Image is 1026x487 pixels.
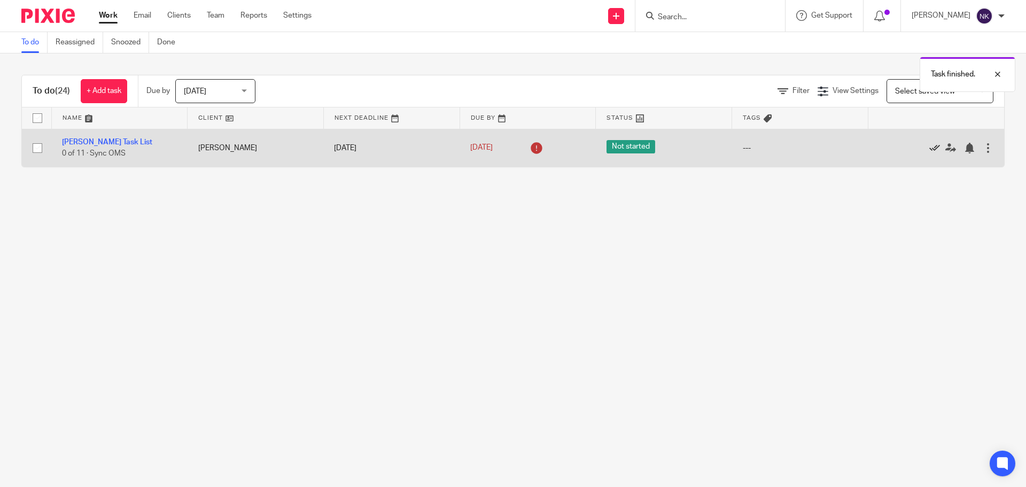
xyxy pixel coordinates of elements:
[167,10,191,21] a: Clients
[323,129,460,167] td: [DATE]
[207,10,224,21] a: Team
[184,88,206,95] span: [DATE]
[607,140,655,153] span: Not started
[931,69,975,80] p: Task finished.
[62,138,152,146] a: [PERSON_NAME] Task List
[81,79,127,103] a: + Add task
[283,10,312,21] a: Settings
[55,87,70,95] span: (24)
[895,88,955,95] span: Select saved view
[188,129,324,167] td: [PERSON_NAME]
[62,150,126,157] span: 0 of 11 · Sync OMS
[111,32,149,53] a: Snoozed
[929,143,945,153] a: Mark as done
[21,32,48,53] a: To do
[240,10,267,21] a: Reports
[976,7,993,25] img: svg%3E
[21,9,75,23] img: Pixie
[470,144,493,152] span: [DATE]
[56,32,103,53] a: Reassigned
[33,86,70,97] h1: To do
[743,143,858,153] div: ---
[157,32,183,53] a: Done
[743,115,761,121] span: Tags
[134,10,151,21] a: Email
[99,10,118,21] a: Work
[146,86,170,96] p: Due by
